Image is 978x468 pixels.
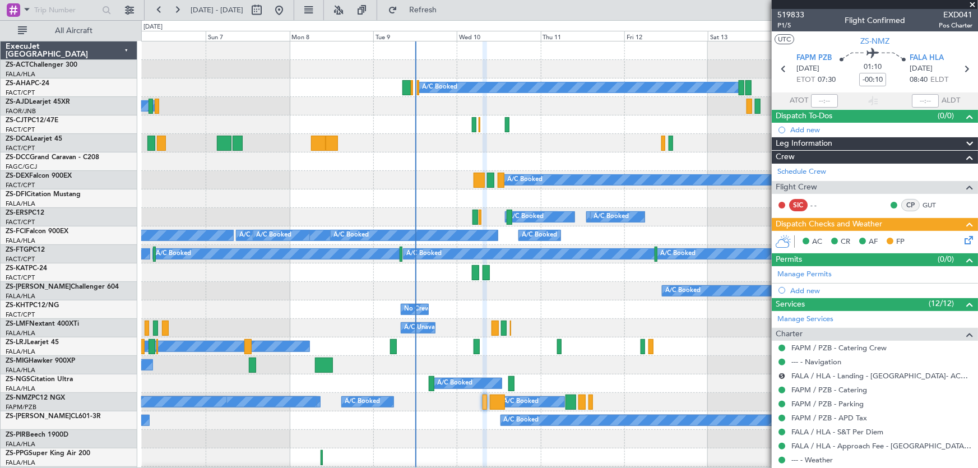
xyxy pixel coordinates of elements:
a: FALA/HLA [6,347,35,356]
button: UTC [775,34,794,44]
span: ATOT [790,95,808,106]
span: ZS-LMF [6,321,29,327]
div: A/C Booked [660,245,696,262]
span: ZS-NMZ [6,395,31,401]
span: ELDT [930,75,948,86]
input: --:-- [811,94,838,108]
span: ZS-AHA [6,80,31,87]
span: ZS-[PERSON_NAME] [6,284,71,290]
span: ZS-DEX [6,173,29,179]
a: FACT/CPT [6,181,35,189]
a: FACT/CPT [6,218,35,226]
a: ZS-DCCGrand Caravan - C208 [6,154,99,161]
span: ZS-NMZ [860,35,889,47]
div: Flight Confirmed [845,15,905,27]
button: All Aircraft [12,22,122,40]
span: (0/0) [938,253,954,265]
span: [DATE] - [DATE] [191,5,243,15]
a: ZS-[PERSON_NAME]CL601-3R [6,413,101,420]
span: FAPM PZB [796,53,832,64]
span: Pos Charter [939,21,972,30]
span: All Aircraft [29,27,118,35]
div: A/C Booked [590,208,625,225]
a: FALA/HLA [6,237,35,245]
span: ZS-KHT [6,302,29,309]
span: ZS-PIR [6,432,26,438]
span: Crew [776,151,795,164]
div: A/C Booked [345,393,380,410]
span: ZS-FTG [6,247,29,253]
a: FACT/CPT [6,274,35,282]
a: ZS-LRJLearjet 45 [6,339,59,346]
a: FALA/HLA [6,70,35,78]
span: Leg Information [776,137,832,150]
a: FACT/CPT [6,311,35,319]
a: ZS-NGSCitation Ultra [6,376,73,383]
span: 07:30 [818,75,836,86]
span: 519833 [777,9,804,21]
a: ZS-KHTPC12/NG [6,302,59,309]
a: FALA/HLA [6,292,35,300]
a: FALA / HLA - Approach Fee - [GEOGRAPHIC_DATA]- ACC # 1800 [791,441,972,451]
span: ZS-AJD [6,99,29,105]
span: Permits [776,253,802,266]
a: FALA/HLA [6,384,35,393]
div: Fri 12 [624,31,708,41]
a: FALA/HLA [6,366,35,374]
a: Manage Permits [777,269,832,280]
div: A/C Booked [504,412,539,429]
a: GUT [923,200,948,210]
div: A/C Booked [594,208,629,225]
a: FALA / HLA - Landing - [GEOGRAPHIC_DATA]- ACC # 1800 [791,371,972,381]
a: ZS-FTGPC12 [6,247,45,253]
a: ZS-NMZPC12 NGX [6,395,65,401]
div: A/C Booked [507,172,543,188]
a: FAOR/JNB [6,107,36,115]
div: - - [810,200,836,210]
span: P1/5 [777,21,804,30]
a: ZS-ERSPC12 [6,210,44,216]
div: A/C Unavailable [404,319,451,336]
a: Manage Services [777,314,833,325]
a: FAPM / PZB - Parking [791,399,864,409]
a: FALA/HLA [6,440,35,448]
span: ZS-PPG [6,450,29,457]
a: FACT/CPT [6,89,35,97]
span: FP [896,237,905,248]
a: --- - Weather [791,455,833,465]
span: ALDT [942,95,960,106]
a: Schedule Crew [777,166,826,178]
div: No Crew [404,301,430,318]
span: ZS-DCA [6,136,30,142]
div: SIC [789,199,808,211]
div: Thu 11 [541,31,624,41]
input: Trip Number [34,2,99,18]
span: 01:10 [864,62,882,73]
span: Services [776,298,805,311]
a: FAPM / PZB - Catering Crew [791,343,887,353]
a: ZS-AHAPC-24 [6,80,49,87]
a: FAPM / PZB - Catering [791,385,867,395]
a: FALA/HLA [6,458,35,467]
a: FAPM/PZB [6,403,36,411]
span: ZS-CJT [6,117,27,124]
a: ZS-LMFNextant 400XTi [6,321,79,327]
span: (0/0) [938,110,954,122]
div: A/C Booked [522,227,557,244]
a: FALA/HLA [6,329,35,337]
div: A/C Booked [406,245,442,262]
a: ZS-KATPC-24 [6,265,47,272]
span: ZS-DFI [6,191,26,198]
div: Sun 7 [206,31,289,41]
span: AC [812,237,822,248]
div: A/C Booked [156,245,191,262]
div: Wed 10 [457,31,540,41]
span: ZS-KAT [6,265,29,272]
a: FACT/CPT [6,255,35,263]
div: A/C Booked [333,227,369,244]
span: (12/12) [929,298,954,309]
span: CR [841,237,850,248]
span: Flight Crew [776,181,817,194]
span: ZS-MIG [6,358,29,364]
span: ZS-ERS [6,210,28,216]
